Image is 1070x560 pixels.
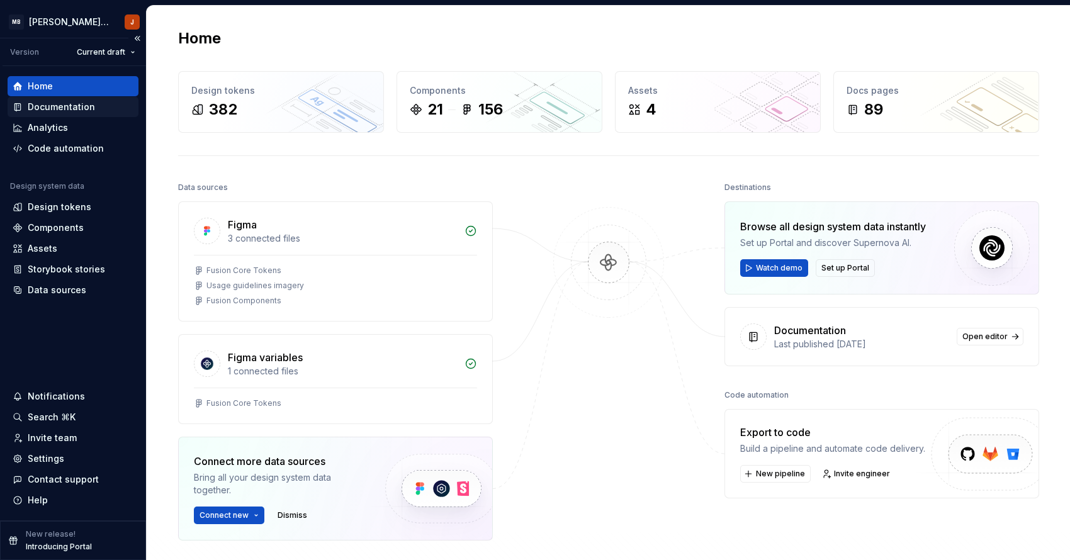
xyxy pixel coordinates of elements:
[28,411,76,423] div: Search ⌘K
[206,281,304,291] div: Usage guidelines imagery
[178,71,384,133] a: Design tokens382
[228,350,303,365] div: Figma variables
[410,84,589,97] div: Components
[29,16,110,28] div: [PERSON_NAME] Banking Fusion Design System
[628,84,808,97] div: Assets
[740,219,926,234] div: Browse all design system data instantly
[28,452,64,465] div: Settings
[206,296,281,306] div: Fusion Components
[194,507,264,524] button: Connect new
[8,76,138,96] a: Home
[272,507,313,524] button: Dismiss
[818,465,896,483] a: Invite engineer
[8,386,138,406] button: Notifications
[28,80,53,92] div: Home
[178,28,221,48] h2: Home
[962,332,1008,342] span: Open editor
[178,334,493,424] a: Figma variables1 connected filesFusion Core Tokens
[28,221,84,234] div: Components
[774,338,949,350] div: Last published [DATE]
[228,217,257,232] div: Figma
[28,142,104,155] div: Code automation
[8,218,138,238] a: Components
[178,201,493,322] a: Figma3 connected filesFusion Core TokensUsage guidelines imageryFusion Components
[206,398,281,408] div: Fusion Core Tokens
[28,284,86,296] div: Data sources
[191,84,371,97] div: Design tokens
[8,490,138,510] button: Help
[478,99,503,120] div: 156
[3,8,144,35] button: MB[PERSON_NAME] Banking Fusion Design SystemJ
[28,201,91,213] div: Design tokens
[8,469,138,490] button: Contact support
[8,259,138,279] a: Storybook stories
[178,179,228,196] div: Data sources
[28,494,48,507] div: Help
[77,47,125,57] span: Current draft
[864,99,883,120] div: 89
[724,386,789,404] div: Code automation
[957,328,1023,345] a: Open editor
[130,17,134,27] div: J
[756,469,805,479] span: New pipeline
[834,469,890,479] span: Invite engineer
[8,280,138,300] a: Data sources
[8,197,138,217] a: Design tokens
[200,510,249,520] span: Connect new
[209,99,237,120] div: 382
[397,71,602,133] a: Components21156
[8,97,138,117] a: Documentation
[128,30,146,47] button: Collapse sidebar
[740,465,811,483] button: New pipeline
[646,99,656,120] div: 4
[278,510,307,520] span: Dismiss
[26,529,76,539] p: New release!
[821,263,869,273] span: Set up Portal
[10,47,39,57] div: Version
[28,390,85,403] div: Notifications
[28,432,77,444] div: Invite team
[833,71,1039,133] a: Docs pages89
[740,442,925,455] div: Build a pipeline and automate code delivery.
[816,259,875,277] button: Set up Portal
[8,407,138,427] button: Search ⌘K
[8,118,138,138] a: Analytics
[8,138,138,159] a: Code automation
[8,449,138,469] a: Settings
[28,121,68,134] div: Analytics
[10,181,84,191] div: Design system data
[194,454,364,469] div: Connect more data sources
[756,263,802,273] span: Watch demo
[206,266,281,276] div: Fusion Core Tokens
[847,84,1026,97] div: Docs pages
[228,365,457,378] div: 1 connected files
[724,179,771,196] div: Destinations
[9,14,24,30] div: MB
[28,263,105,276] div: Storybook stories
[740,425,925,440] div: Export to code
[194,471,364,496] div: Bring all your design system data together.
[28,101,95,113] div: Documentation
[228,232,457,245] div: 3 connected files
[26,542,92,552] p: Introducing Portal
[8,428,138,448] a: Invite team
[774,323,846,338] div: Documentation
[8,238,138,259] a: Assets
[28,242,57,255] div: Assets
[427,99,443,120] div: 21
[71,43,141,61] button: Current draft
[615,71,821,133] a: Assets4
[740,259,808,277] button: Watch demo
[740,237,926,249] div: Set up Portal and discover Supernova AI.
[28,473,99,486] div: Contact support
